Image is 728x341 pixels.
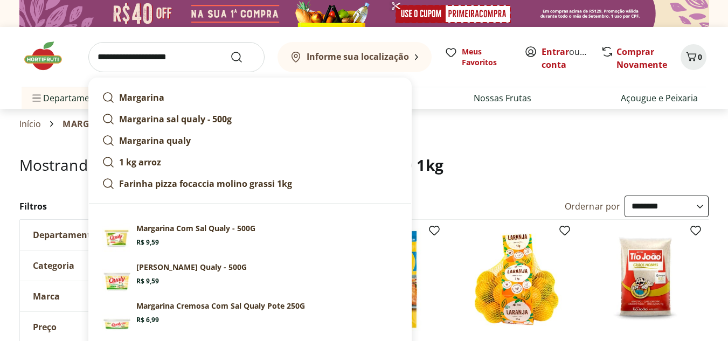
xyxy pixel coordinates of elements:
[136,277,159,286] span: R$ 9,59
[98,296,403,335] a: PrincipalMargarina Cremosa Com Sal Qualy Pote 250GR$ 6,99
[681,44,706,70] button: Carrinho
[445,46,511,68] a: Meus Favoritos
[30,85,108,111] span: Departamentos
[33,229,96,240] span: Departamento
[98,258,403,296] a: Principal[PERSON_NAME] Qualy - 500GR$ 9,59
[98,87,403,108] a: Margarina
[278,42,432,72] button: Informe sua localização
[119,113,232,125] strong: Margarina sal qualy - 500g
[98,219,403,258] a: Margarina Com Sal Qualy - 500GR$ 9,59
[63,119,193,129] span: MARG DORIANA C/SAL PO 1kg
[595,228,698,331] img: Arroz Tio João Tipo 1 1Kg
[33,291,60,302] span: Marca
[136,316,159,324] span: R$ 6,99
[119,92,164,103] strong: Margarina
[88,42,265,72] input: search
[136,262,247,273] p: [PERSON_NAME] Qualy - 500G
[98,130,403,151] a: Margarina qualy
[19,196,182,217] h2: Filtros
[698,52,702,62] span: 0
[98,173,403,194] a: Farinha pizza focaccia molino grassi 1kg
[33,260,74,271] span: Categoria
[98,108,403,130] a: Margarina sal qualy - 500g
[19,156,709,173] h1: Mostrando resultados para:
[119,178,292,190] strong: Farinha pizza focaccia molino grassi 1kg
[462,46,511,68] span: Meus Favoritos
[136,301,305,311] p: Margarina Cremosa Com Sal Qualy Pote 250G
[19,119,41,129] a: Início
[230,51,256,64] button: Submit Search
[30,85,43,111] button: Menu
[542,45,590,71] span: ou
[102,301,132,331] img: Principal
[20,220,182,250] button: Departamento
[98,151,403,173] a: 1 kg arroz
[621,92,698,105] a: Açougue e Peixaria
[20,250,182,281] button: Categoria
[136,238,159,247] span: R$ 9,59
[22,40,75,72] img: Hortifruti
[20,281,182,311] button: Marca
[136,223,255,234] p: Margarina Com Sal Qualy - 500G
[565,200,621,212] label: Ordernar por
[542,46,601,71] a: Criar conta
[616,46,667,71] a: Comprar Novamente
[33,322,57,332] span: Preço
[307,51,409,62] b: Informe sua localização
[119,135,191,147] strong: Margarina qualy
[474,92,531,105] a: Nossas Frutas
[542,46,569,58] a: Entrar
[102,262,132,292] img: Principal
[119,156,161,168] strong: 1 kg arroz
[464,228,567,331] img: Laranja Pera Natural da Terra 3kg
